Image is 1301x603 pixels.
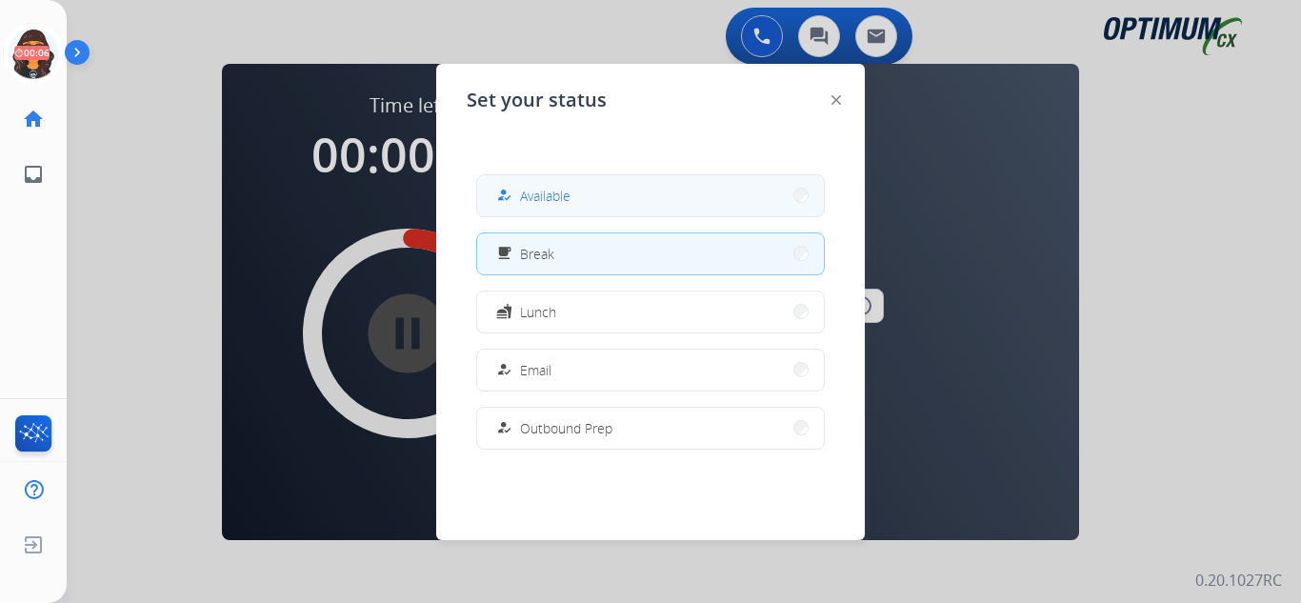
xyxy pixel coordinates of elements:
[1195,569,1282,592] p: 0.20.1027RC
[477,175,824,216] button: Available
[477,350,824,391] button: Email
[520,360,551,380] span: Email
[496,188,512,204] mat-icon: how_to_reg
[520,244,554,264] span: Break
[496,246,512,262] mat-icon: free_breakfast
[477,408,824,449] button: Outbound Prep
[520,302,556,322] span: Lunch
[477,233,824,274] button: Break
[22,108,45,131] mat-icon: home
[520,186,570,206] span: Available
[520,418,612,438] span: Outbound Prep
[22,163,45,186] mat-icon: inbox
[496,304,512,320] mat-icon: fastfood
[477,291,824,332] button: Lunch
[831,95,841,105] img: close-button
[496,420,512,436] mat-icon: how_to_reg
[467,87,607,113] span: Set your status
[496,362,512,378] mat-icon: how_to_reg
